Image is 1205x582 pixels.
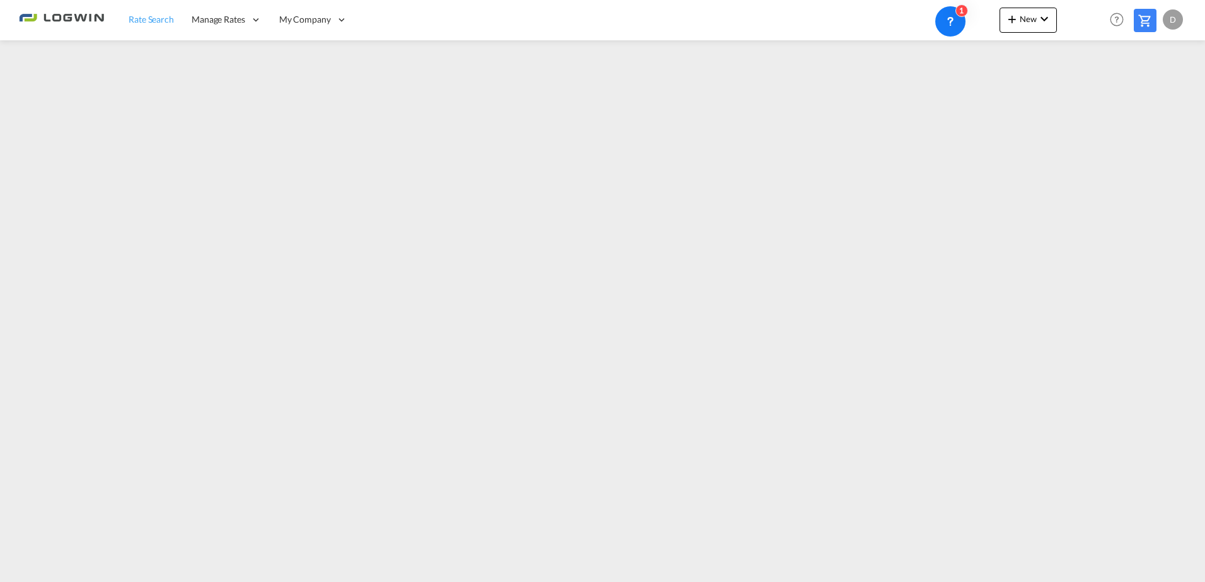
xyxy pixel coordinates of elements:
span: Rate Search [129,14,174,25]
div: D [1163,9,1183,30]
div: Help [1106,9,1134,31]
span: My Company [279,13,331,26]
md-icon: icon-chevron-down [1037,11,1052,26]
md-icon: icon-plus 400-fg [1005,11,1020,26]
img: 2761ae10d95411efa20a1f5e0282d2d7.png [19,6,104,34]
span: New [1005,14,1052,24]
button: icon-plus 400-fgNewicon-chevron-down [1000,8,1057,33]
span: Manage Rates [192,13,245,26]
span: Help [1106,9,1127,30]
